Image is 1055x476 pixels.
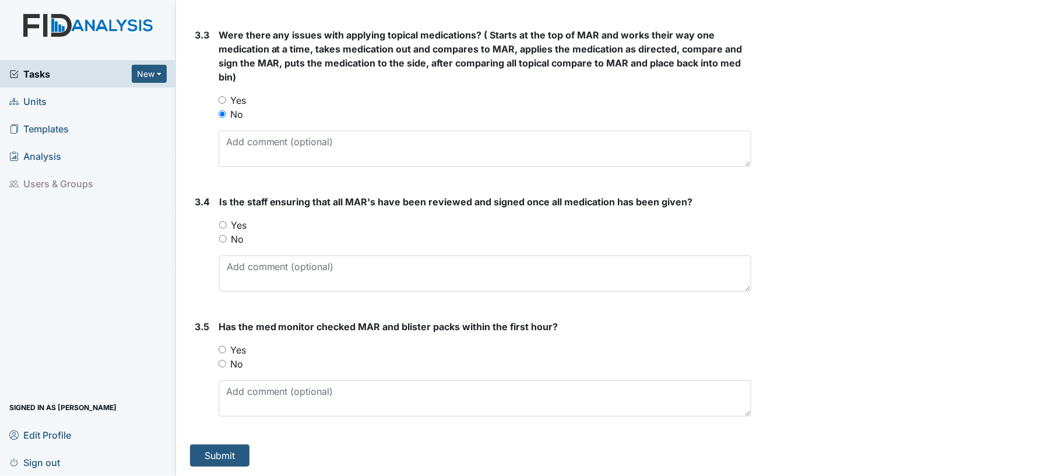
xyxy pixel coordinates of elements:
label: Yes [230,343,246,357]
label: 3.3 [195,28,209,42]
input: No [219,235,227,243]
span: Is the staff ensuring that all MAR's have been reviewed and signed once all medication has been g... [219,196,693,208]
input: Yes [219,96,226,104]
input: No [219,360,226,367]
span: Analysis [9,147,61,165]
label: No [231,232,244,246]
span: Has the med monitor checked MAR and blister packs within the first hour? [219,321,558,332]
input: Yes [219,346,226,353]
span: Signed in as [PERSON_NAME] [9,398,117,416]
label: No [230,357,243,371]
label: 3.5 [195,320,209,334]
span: Sign out [9,453,60,471]
label: Yes [231,218,247,232]
input: Yes [219,221,227,229]
button: New [132,65,167,83]
label: 3.4 [195,195,210,209]
span: Templates [9,120,69,138]
button: Submit [190,444,249,467]
span: Were there any issues with applying topical medications? ( Starts at the top of MAR and works the... [219,29,743,83]
label: Yes [230,93,246,107]
label: No [230,107,243,121]
span: Units [9,92,47,110]
input: No [219,110,226,118]
a: Tasks [9,67,132,81]
span: Edit Profile [9,426,71,444]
